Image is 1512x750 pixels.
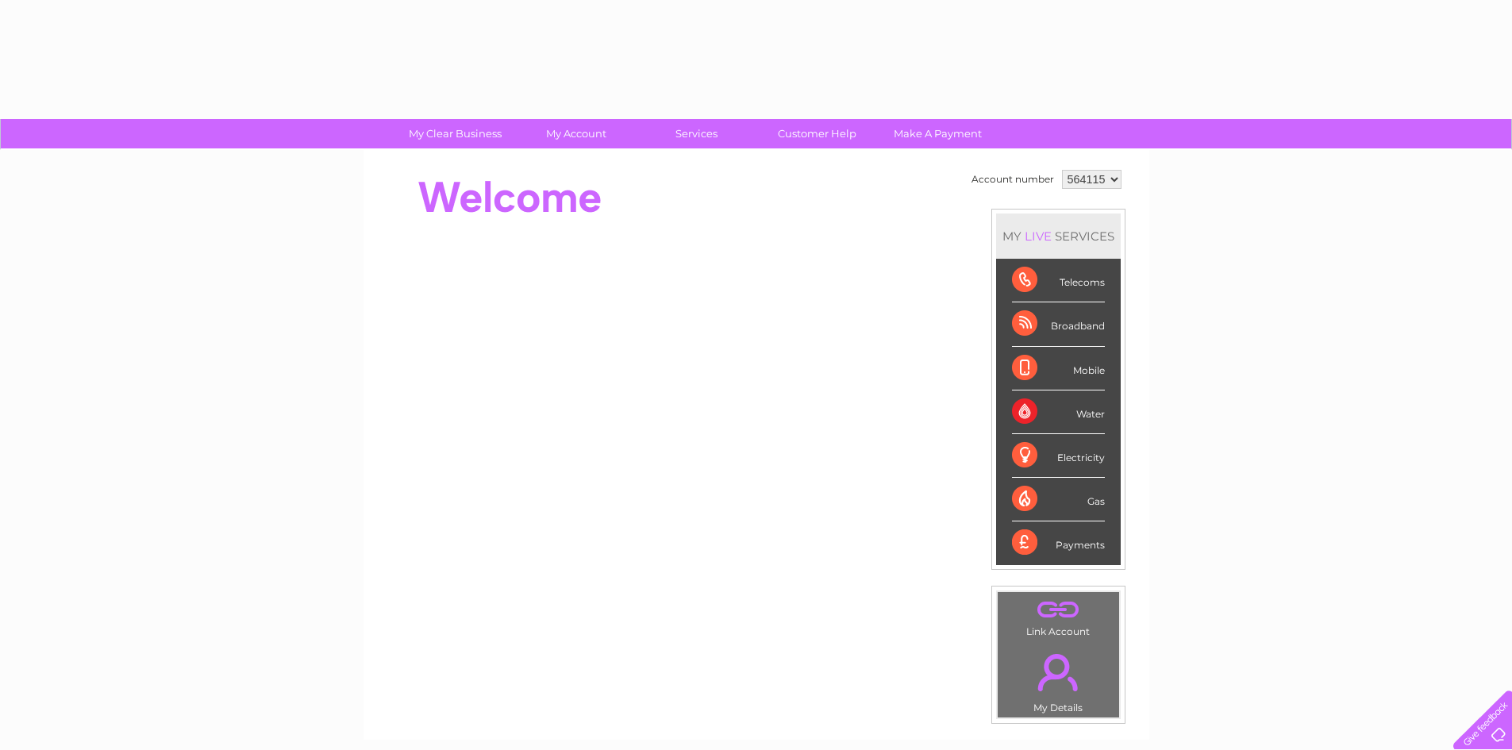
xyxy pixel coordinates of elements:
[631,119,762,148] a: Services
[1012,434,1105,478] div: Electricity
[872,119,1003,148] a: Make A Payment
[1012,259,1105,302] div: Telecoms
[1012,302,1105,346] div: Broadband
[510,119,641,148] a: My Account
[996,213,1121,259] div: MY SERVICES
[1012,347,1105,390] div: Mobile
[968,166,1058,193] td: Account number
[1002,596,1115,624] a: .
[1012,478,1105,521] div: Gas
[390,119,521,148] a: My Clear Business
[1012,521,1105,564] div: Payments
[1002,644,1115,700] a: .
[997,591,1120,641] td: Link Account
[997,640,1120,718] td: My Details
[1021,229,1055,244] div: LIVE
[1012,390,1105,434] div: Water
[752,119,883,148] a: Customer Help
